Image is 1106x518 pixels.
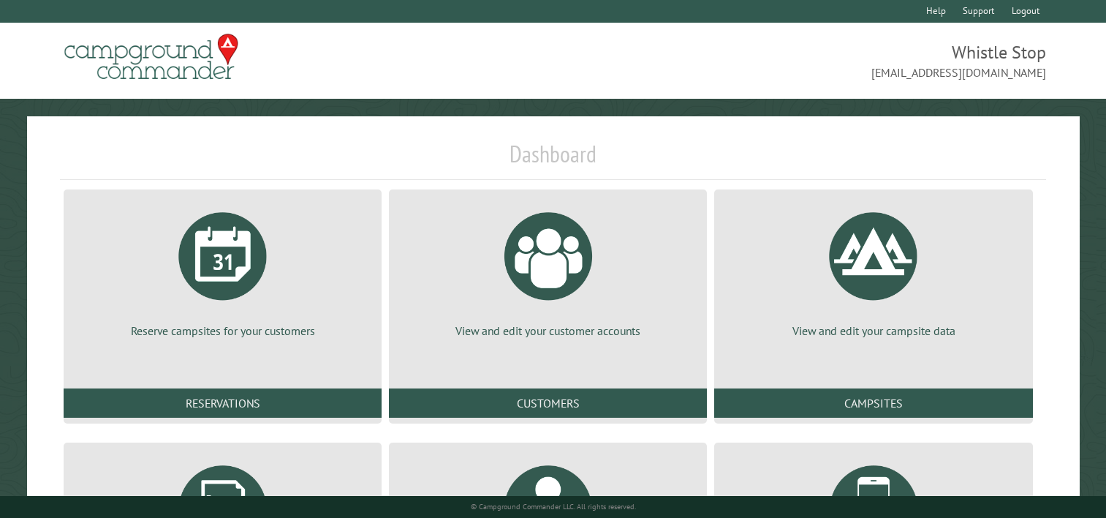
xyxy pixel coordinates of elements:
a: Campsites [714,388,1032,418]
p: View and edit your campsite data [732,323,1015,339]
h1: Dashboard [60,140,1046,180]
p: Reserve campsites for your customers [81,323,364,339]
a: View and edit your customer accounts [406,201,689,339]
img: Campground Commander [60,29,243,86]
a: Reservations [64,388,382,418]
small: © Campground Commander LLC. All rights reserved. [471,502,636,511]
a: Customers [389,388,707,418]
a: View and edit your campsite data [732,201,1015,339]
span: Whistle Stop [EMAIL_ADDRESS][DOMAIN_NAME] [553,40,1047,81]
p: View and edit your customer accounts [406,323,689,339]
a: Reserve campsites for your customers [81,201,364,339]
